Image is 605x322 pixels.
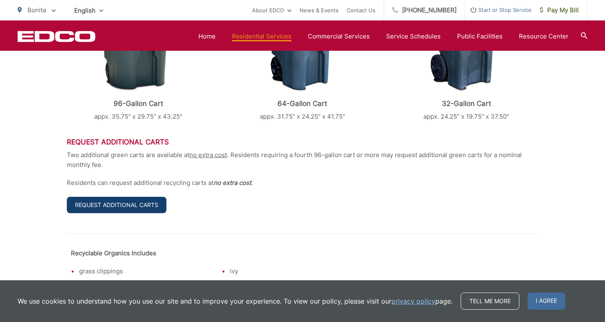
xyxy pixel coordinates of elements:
li: ivy [230,266,359,276]
a: EDCD logo. Return to the homepage. [18,31,96,42]
p: 64-Gallon Cart [231,99,374,108]
a: Contact Us [347,5,375,15]
span: Pay My Bill [540,5,579,15]
a: Service Schedules [386,32,441,41]
p: appx. 24.25" x 19.75" x 37.50" [395,112,538,122]
a: Residential Services [232,32,291,41]
span: English [68,3,109,18]
strong: Recyclable Organics Includes [71,249,156,257]
strong: no extra cost [214,179,251,187]
p: Two additional green carts are available at . Residents requiring a fourth 96-gallon cart or more... [67,150,538,170]
a: Tell me more [461,293,519,310]
li: grass clippings [79,266,214,276]
p: Residents can request additional recycling carts at . [67,178,538,188]
a: Home [198,32,216,41]
a: Public Facilities [457,32,503,41]
p: We use cookies to understand how you use our site and to improve your experience. To view our pol... [18,296,453,306]
span: Bonita [27,6,46,14]
span: I agree [528,293,565,310]
p: appx. 31.75" x 24.25" x 41.75" [231,112,374,122]
a: News & Events [300,5,339,15]
p: 32-Gallon Cart [395,99,538,108]
p: appx. 35.75" x 29.75" x 43.25" [67,112,210,122]
h3: Request Additional Carts [67,138,538,146]
u: no extra cost [189,151,227,159]
a: Resource Center [519,32,569,41]
a: Request Additional Carts [67,197,166,213]
a: Commercial Services [308,32,370,41]
a: privacy policy [391,296,435,306]
a: About EDCO [252,5,291,15]
p: 96-Gallon Cart [67,99,210,108]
